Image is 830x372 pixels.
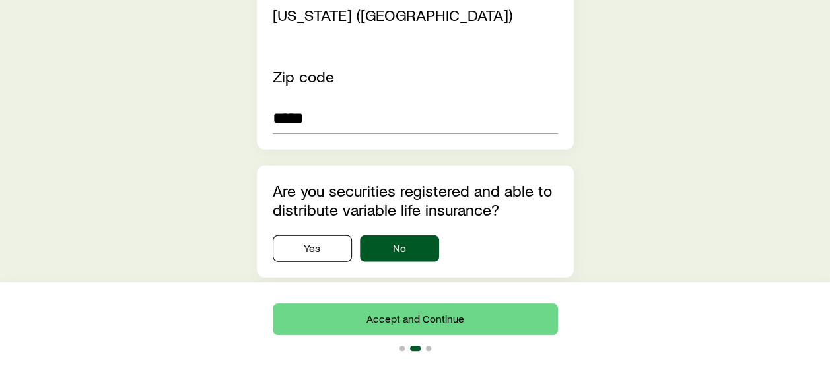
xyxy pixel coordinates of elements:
div: isSecuritiesRegistered [273,235,558,262]
button: No [360,235,439,262]
label: Are you securities registered and able to distribute variable life insurance? [273,181,552,219]
label: Zip code [273,67,334,86]
button: Yes [273,235,352,262]
span: [US_STATE] ([GEOGRAPHIC_DATA]) [273,5,512,24]
button: Accept and Continue [273,303,558,335]
li: Oklahoma (OK) [273,1,550,30]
